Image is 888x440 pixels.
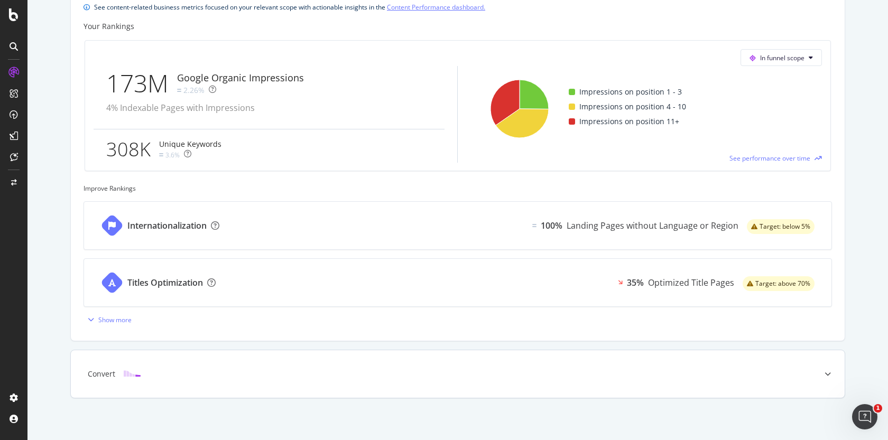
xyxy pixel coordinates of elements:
button: Show more [84,311,132,328]
span: In funnel scope [760,53,804,62]
span: Target: above 70% [755,280,810,287]
div: info banner [84,2,832,13]
img: Equal [159,153,163,156]
div: Your Rankings [84,21,134,32]
div: Optimized Title Pages [648,277,734,289]
div: Improve Rankings [84,184,832,193]
span: Impressions on position 11+ [579,115,679,128]
div: 4% Indexable Pages with Impressions [106,102,319,114]
span: 1 [874,404,882,413]
div: 173M [106,66,177,101]
a: See performance over time [729,154,822,163]
div: 2.26% [183,85,205,96]
div: 100% [541,220,562,232]
span: Impressions on position 4 - 10 [579,100,686,113]
div: Landing Pages without Language or Region [567,220,738,232]
div: 3.6% [165,151,180,160]
div: 308K [106,136,159,163]
div: warning label [743,276,815,291]
a: Titles Optimization35%Optimized Title Pageswarning label [84,258,832,307]
span: Target: below 5% [760,223,810,230]
div: Convert [88,369,115,379]
svg: A chart. [487,66,552,149]
img: Equal [177,89,181,92]
span: Impressions on position 1 - 3 [579,86,682,98]
a: Content Performance dashboard. [387,2,485,13]
iframe: Intercom live chat [852,404,877,429]
div: 35% [627,277,644,289]
div: Titles Optimization [127,277,203,289]
a: InternationalizationEqual100%Landing Pages without Language or Regionwarning label [84,201,832,250]
img: block-icon [124,369,141,379]
div: Unique Keywords [159,139,221,149]
div: Show more [98,315,132,324]
button: In funnel scope [741,49,822,66]
div: Internationalization [127,220,207,232]
img: Equal [532,224,536,227]
div: See content-related business metrics focused on your relevant scope with actionable insights in the [94,2,485,13]
div: warning label [747,219,815,234]
div: Google Organic Impressions [177,71,304,85]
span: See performance over time [729,154,810,163]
